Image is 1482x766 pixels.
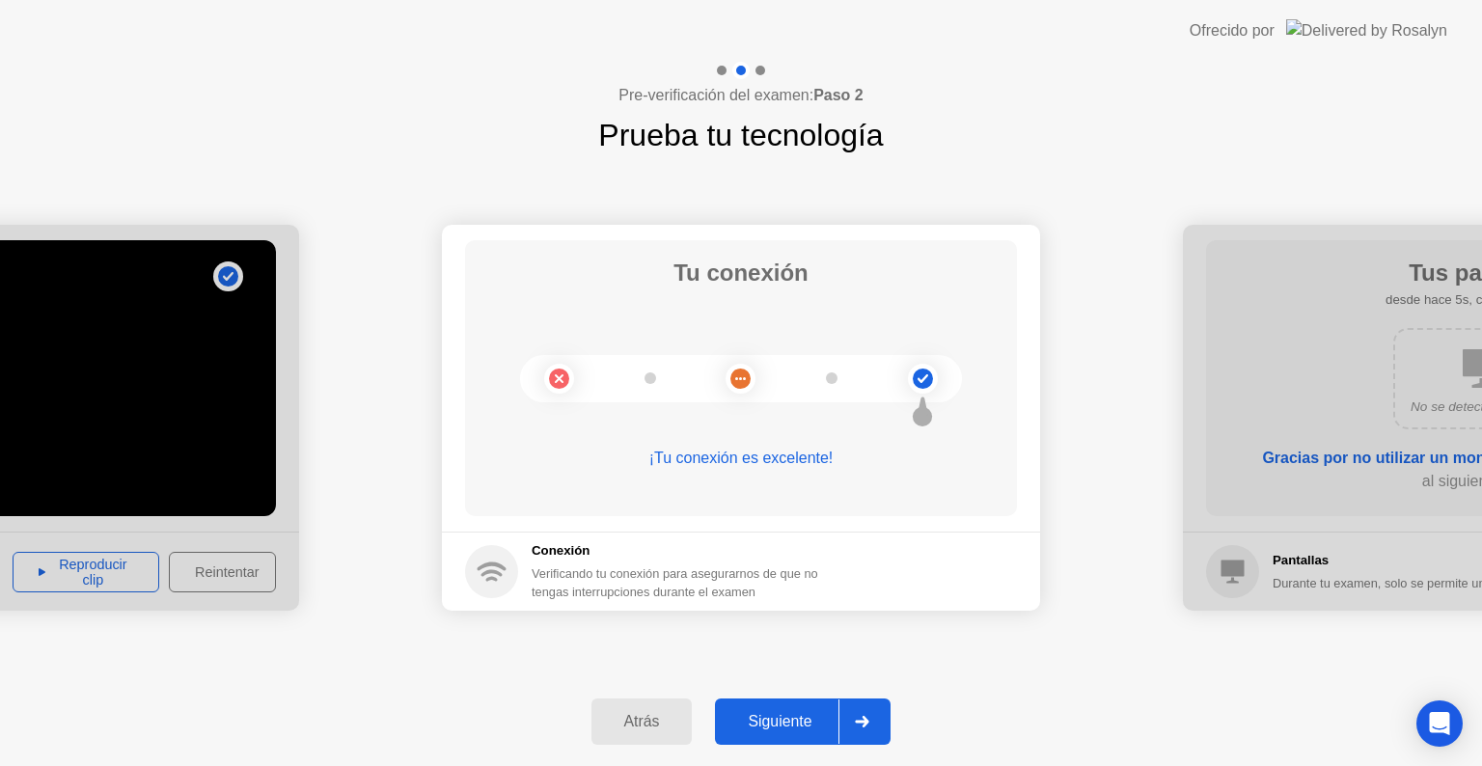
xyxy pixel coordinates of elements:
[1416,700,1463,747] div: Open Intercom Messenger
[597,713,687,730] div: Atrás
[673,256,809,290] h1: Tu conexión
[813,87,864,103] b: Paso 2
[1286,19,1447,41] img: Delivered by Rosalyn
[532,541,858,561] h5: Conexión
[715,698,891,745] button: Siguiente
[721,713,838,730] div: Siguiente
[532,564,858,601] div: Verificando tu conexión para asegurarnos de que no tengas interrupciones durante el examen
[598,112,883,158] h1: Prueba tu tecnología
[1190,19,1275,42] div: Ofrecido por
[591,698,693,745] button: Atrás
[465,447,1017,470] div: ¡Tu conexión es excelente!
[618,84,863,107] h4: Pre-verificación del examen:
